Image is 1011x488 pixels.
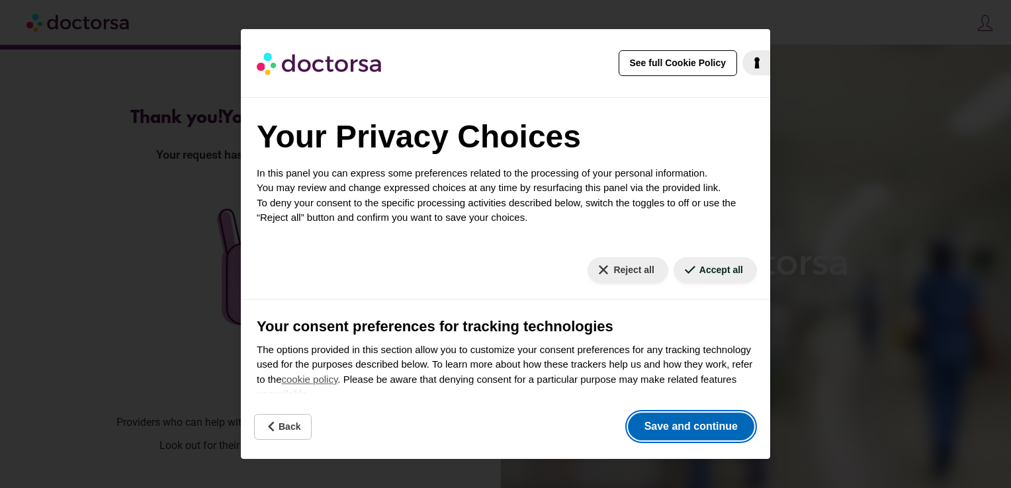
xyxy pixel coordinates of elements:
h2: Your Privacy Choices [257,113,754,161]
span: See full Cookie Policy [630,56,726,70]
button: Reject all [588,257,668,283]
h3: Your consent preferences for tracking technologies [257,315,754,337]
p: The options provided in this section allow you to customize your consent preferences for any trac... [257,343,754,402]
button: Save and continue [628,413,754,440]
button: See full Cookie Policy [619,50,738,76]
img: logo [257,45,384,81]
button: Back [254,414,312,440]
a: iubenda - Cookie Policy and Cookie Compliance Management [742,50,770,75]
button: Accept all [674,257,757,283]
p: In this panel you can express some preferences related to the processing of your personal informa... [257,166,754,225]
a: cookie policy [282,374,338,385]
